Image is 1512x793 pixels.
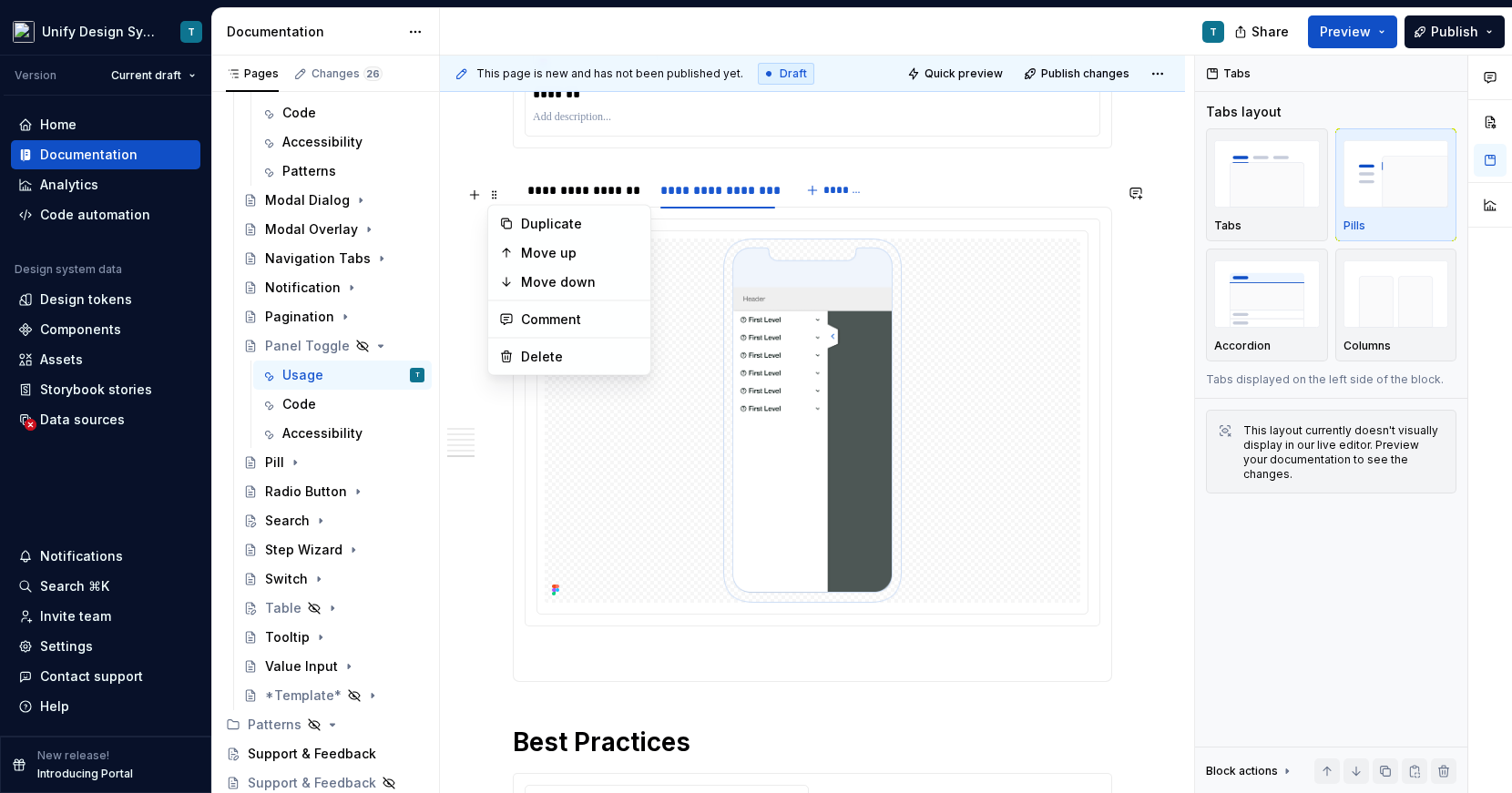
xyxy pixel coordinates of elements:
p: Accordion [1214,339,1271,353]
a: Documentation [11,140,200,169]
img: 9fdcaa03-8f0a-443d-a87d-0c72d3ba2d5b.png [13,21,35,43]
div: Search [265,512,310,530]
button: Search ⌘K [11,572,200,601]
div: Contact support [40,667,143,686]
a: Step Wizard [236,535,432,564]
div: Documentation [40,146,138,164]
p: Introducing Portal [37,767,133,781]
a: Pagination [236,302,432,331]
div: This layout currently doesn't visually display in our live editor. Preview your documentation to ... [1243,423,1445,482]
div: Pages [226,66,279,81]
button: placeholderColumns [1335,249,1457,361]
div: Version [15,68,56,83]
a: Navigation Tabs [236,244,432,273]
div: Components [40,320,121,339]
div: Tooltip [265,628,310,646]
div: Help [40,697,69,716]
button: Share [1225,15,1301,48]
div: Usage [282,366,323,384]
div: T [188,25,195,39]
div: Pagination [265,308,334,326]
div: Value Input [265,657,338,676]
div: Support & Feedback [248,745,376,763]
a: Accessibility [253,419,432,448]
span: This page is new and has not been published yet. [476,66,743,81]
div: Radio Button [265,483,347,501]
p: Tabs displayed on the left side of the block. [1206,372,1456,387]
div: Data sources [40,411,125,429]
p: Columns [1343,339,1391,353]
a: UsageT [253,361,432,390]
button: Help [11,692,200,721]
button: Publish changes [1018,61,1138,86]
button: Unify Design SystemT [4,12,208,51]
button: Current draft [103,63,204,88]
span: Draft [780,66,807,81]
a: Switch [236,564,432,594]
div: Move up [521,244,639,262]
button: Contact support [11,662,200,691]
div: Support & Feedback [248,774,376,792]
div: Tabs layout [1206,103,1282,121]
button: Publish [1405,15,1505,48]
div: Notifications [40,547,123,565]
a: Support & Feedback [219,739,432,768]
a: Table [236,594,432,623]
div: Accessibility [282,424,363,442]
a: Code [253,98,432,127]
div: Code [282,395,316,413]
span: Publish [1431,23,1478,41]
a: Panel Toggle [236,331,432,361]
div: Patterns [282,162,336,180]
a: Pill [236,448,432,477]
div: T [1210,25,1217,39]
p: Pills [1343,219,1365,233]
div: Assets [40,351,83,369]
p: Tabs [1214,219,1241,233]
a: *Template* [236,681,432,710]
div: Invite team [40,607,111,625]
span: Publish changes [1041,66,1129,81]
a: Modal Dialog [236,186,432,215]
a: Home [11,110,200,139]
a: Invite team [11,602,200,631]
h1: Best Practices [513,726,1112,758]
button: Notifications [11,542,200,571]
div: Home [40,116,77,134]
a: Accessibility [253,127,432,157]
div: Code automation [40,206,150,224]
a: Value Input [236,652,432,681]
div: Unify Design System [42,23,158,41]
div: Settings [40,637,93,656]
button: Quick preview [902,61,1011,86]
img: placeholder [1343,260,1449,327]
span: Preview [1320,23,1371,41]
img: placeholder [1214,140,1320,207]
div: Notification [265,279,341,297]
span: Current draft [111,68,181,83]
div: Changes [312,66,383,81]
div: Modal Dialog [265,191,350,209]
a: Code [253,390,432,419]
div: T [415,366,420,384]
div: Block actions [1206,758,1294,784]
a: Assets [11,345,200,374]
img: placeholder [1214,260,1320,327]
a: Search [236,506,432,535]
a: Tooltip [236,623,432,652]
div: Patterns [219,710,432,739]
span: 26 [363,66,383,81]
span: Quick preview [925,66,1003,81]
div: Accessibility [282,133,363,151]
button: placeholderAccordion [1206,249,1328,361]
div: Modal Overlay [265,220,358,239]
a: Modal Overlay [236,215,432,244]
a: Design tokens [11,285,200,314]
a: Settings [11,632,200,661]
div: Block actions [1206,764,1278,778]
div: Panel Toggle [265,337,350,355]
div: Pill [265,453,284,472]
a: Analytics [11,170,200,199]
div: Delete [521,348,639,366]
div: Analytics [40,176,98,194]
